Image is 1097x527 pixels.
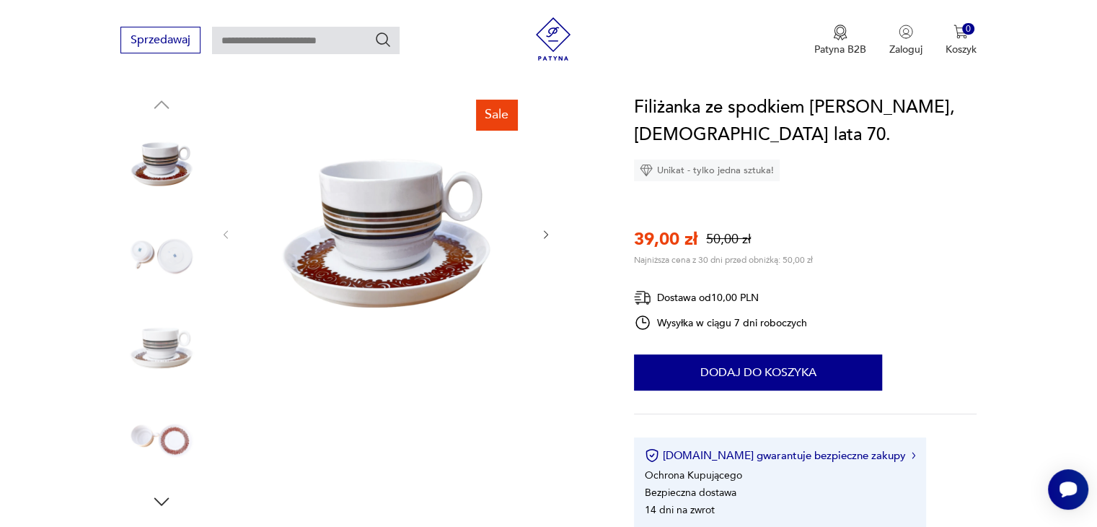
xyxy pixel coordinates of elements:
[634,354,882,391] button: Dodaj do koszyka
[645,448,915,463] button: [DOMAIN_NAME] gwarantuje bezpieczne zakupy
[120,215,203,297] img: Zdjęcie produktu Filiżanka ze spodkiem Thomas-Rosenthal, Niemcy lata 70.
[634,254,813,266] p: Najniższa cena z 30 dni przed obniżką: 50,00 zł
[120,307,203,389] img: Zdjęcie produktu Filiżanka ze spodkiem Thomas-Rosenthal, Niemcy lata 70.
[912,452,916,459] img: Ikona strzałki w prawo
[476,100,517,130] div: Sale
[946,25,977,56] button: 0Koszyk
[634,314,807,331] div: Wysyłka w ciągu 7 dni roboczych
[645,503,715,517] li: 14 dni na zwrot
[532,17,575,61] img: Patyna - sklep z meblami i dekoracjami vintage
[833,25,847,40] img: Ikona medalu
[814,43,866,56] p: Patyna B2B
[634,289,651,307] img: Ikona dostawy
[962,23,974,35] div: 0
[120,27,201,53] button: Sprzedawaj
[634,94,977,149] h1: Filiżanka ze spodkiem [PERSON_NAME], [DEMOGRAPHIC_DATA] lata 70.
[889,43,922,56] p: Zaloguj
[946,43,977,56] p: Koszyk
[120,123,203,205] img: Zdjęcie produktu Filiżanka ze spodkiem Thomas-Rosenthal, Niemcy lata 70.
[374,31,392,48] button: Szukaj
[953,25,968,39] img: Ikona koszyka
[814,25,866,56] button: Patyna B2B
[645,469,742,482] li: Ochrona Kupującego
[120,36,201,46] a: Sprzedawaj
[634,227,697,251] p: 39,00 zł
[899,25,913,39] img: Ikonka użytkownika
[814,25,866,56] a: Ikona medaluPatyna B2B
[645,448,659,463] img: Ikona certyfikatu
[120,399,203,482] img: Zdjęcie produktu Filiżanka ze spodkiem Thomas-Rosenthal, Niemcy lata 70.
[645,486,736,500] li: Bezpieczna dostawa
[1048,469,1088,510] iframe: Smartsupp widget button
[889,25,922,56] button: Zaloguj
[634,289,807,307] div: Dostawa od 10,00 PLN
[640,164,653,177] img: Ikona diamentu
[634,160,780,181] div: Unikat - tylko jedna sztuka!
[247,94,525,373] img: Zdjęcie produktu Filiżanka ze spodkiem Thomas-Rosenthal, Niemcy lata 70.
[706,230,751,248] p: 50,00 zł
